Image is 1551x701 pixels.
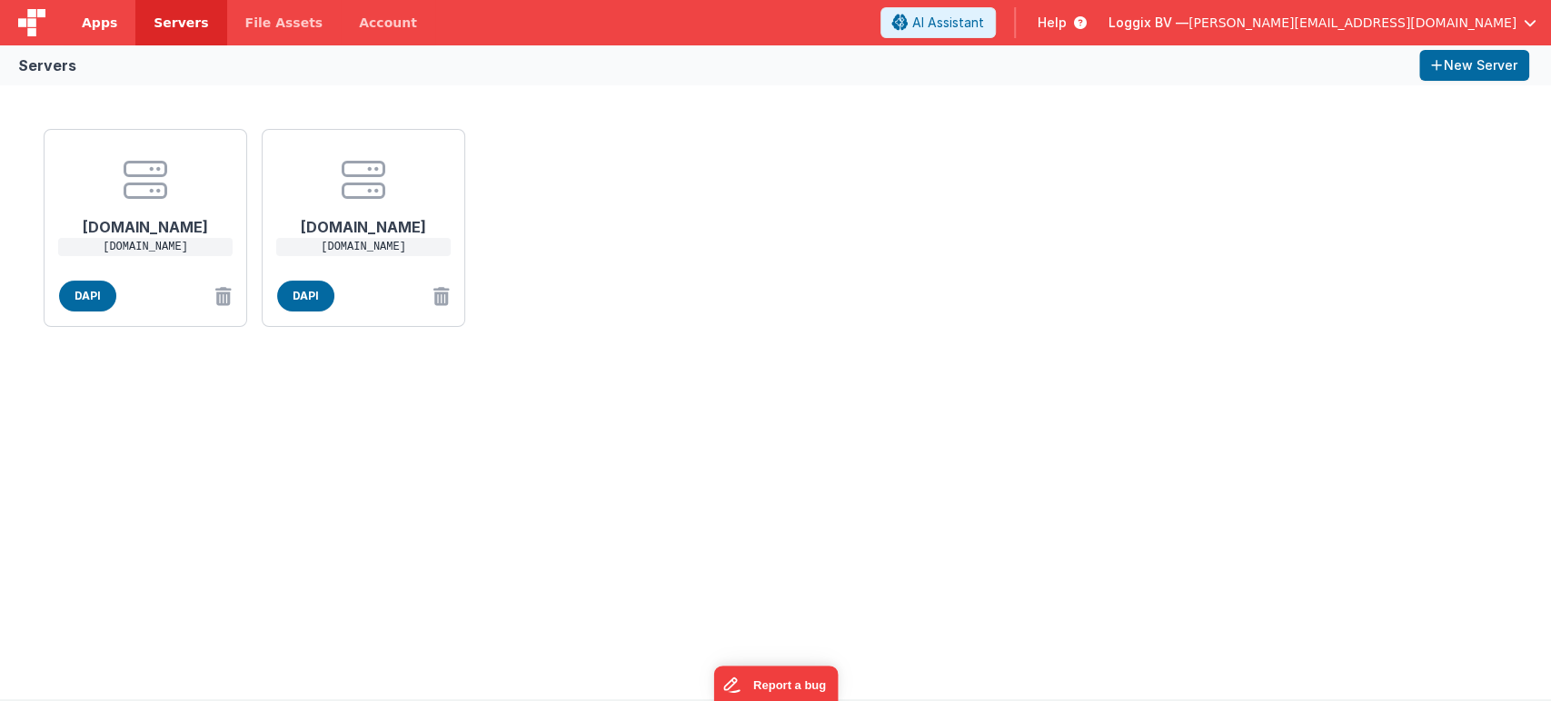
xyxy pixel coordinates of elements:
[59,281,116,311] span: DAPI
[1109,14,1536,32] button: Loggix BV — [PERSON_NAME][EMAIL_ADDRESS][DOMAIN_NAME]
[276,238,451,256] p: [DOMAIN_NAME]
[82,14,117,32] span: Apps
[154,14,208,32] span: Servers
[245,14,323,32] span: File Assets
[18,54,76,76] div: Servers
[291,202,436,238] h1: [DOMAIN_NAME]
[880,7,996,38] button: AI Assistant
[1188,14,1516,32] span: [PERSON_NAME][EMAIL_ADDRESS][DOMAIN_NAME]
[1109,14,1188,32] span: Loggix BV —
[277,281,334,311] span: DAPI
[1038,14,1067,32] span: Help
[912,14,984,32] span: AI Assistant
[1419,50,1529,81] button: New Server
[58,238,233,256] p: [DOMAIN_NAME]
[73,202,218,238] h1: [DOMAIN_NAME]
